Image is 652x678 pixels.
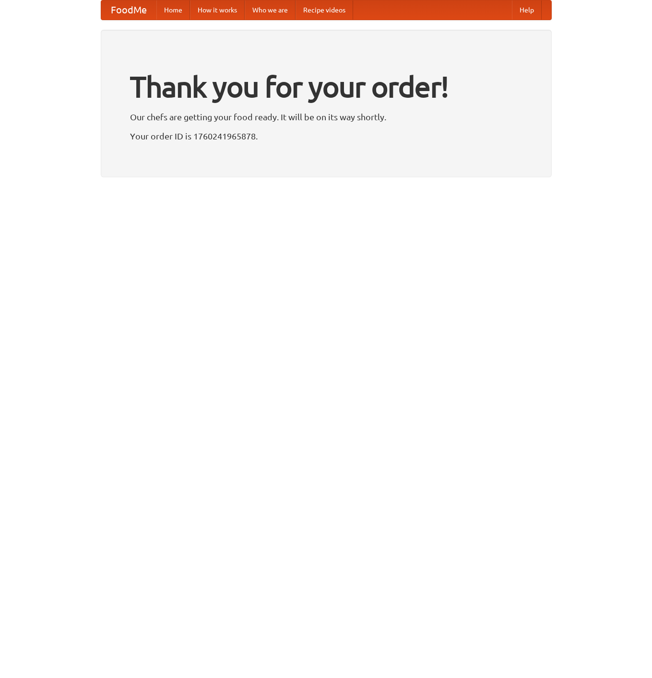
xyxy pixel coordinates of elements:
a: How it works [190,0,245,20]
a: Help [512,0,542,20]
a: FoodMe [101,0,156,20]
a: Home [156,0,190,20]
p: Our chefs are getting your food ready. It will be on its way shortly. [130,110,522,124]
p: Your order ID is 1760241965878. [130,129,522,143]
a: Who we are [245,0,296,20]
a: Recipe videos [296,0,353,20]
h1: Thank you for your order! [130,64,522,110]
